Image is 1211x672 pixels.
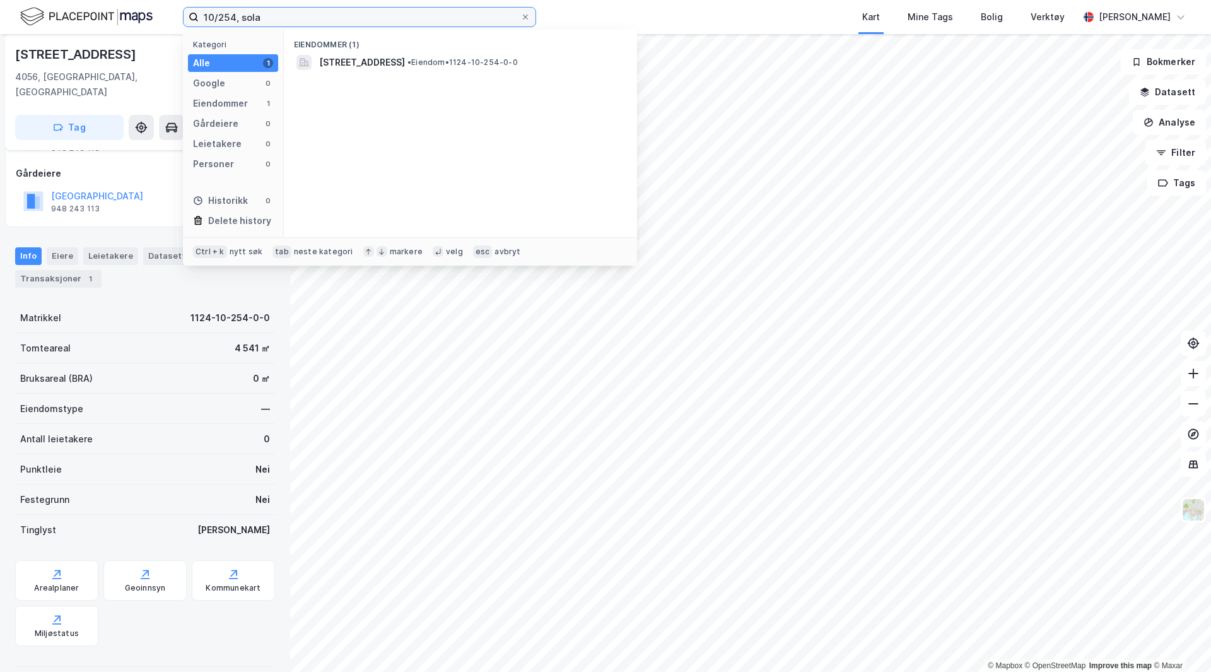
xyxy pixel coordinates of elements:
[862,9,880,25] div: Kart
[253,371,270,386] div: 0 ㎡
[83,247,138,265] div: Leietakere
[193,96,248,111] div: Eiendommer
[15,247,42,265] div: Info
[1031,9,1065,25] div: Verktøy
[199,8,520,27] input: Søk på adresse, matrikkel, gårdeiere, leietakere eller personer
[1133,110,1206,135] button: Analyse
[261,401,270,416] div: —
[230,247,263,257] div: nytt søk
[193,193,248,208] div: Historikk
[235,341,270,356] div: 4 541 ㎡
[193,116,238,131] div: Gårdeiere
[272,245,291,258] div: tab
[263,196,273,206] div: 0
[20,432,93,447] div: Antall leietakere
[20,522,56,538] div: Tinglyst
[15,44,139,64] div: [STREET_ADDRESS]
[197,522,270,538] div: [PERSON_NAME]
[263,119,273,129] div: 0
[20,462,62,477] div: Punktleie
[193,136,242,151] div: Leietakere
[1148,611,1211,672] iframe: Chat Widget
[446,247,463,257] div: velg
[20,371,93,386] div: Bruksareal (BRA)
[390,247,423,257] div: markere
[190,310,270,326] div: 1124-10-254-0-0
[143,247,190,265] div: Datasett
[208,213,271,228] div: Delete history
[1145,140,1206,165] button: Filter
[255,462,270,477] div: Nei
[908,9,953,25] div: Mine Tags
[1181,498,1205,522] img: Z
[206,583,260,593] div: Kommunekart
[255,492,270,507] div: Nei
[51,204,100,214] div: 948 243 113
[263,139,273,149] div: 0
[284,30,637,52] div: Eiendommer (1)
[1089,661,1152,670] a: Improve this map
[193,156,234,172] div: Personer
[47,247,78,265] div: Eiere
[84,273,97,285] div: 1
[264,432,270,447] div: 0
[494,247,520,257] div: avbryt
[16,166,274,181] div: Gårdeiere
[1099,9,1171,25] div: [PERSON_NAME]
[20,310,61,326] div: Matrikkel
[988,661,1022,670] a: Mapbox
[1129,80,1206,105] button: Datasett
[1148,611,1211,672] div: Kontrollprogram for chat
[193,245,227,258] div: Ctrl + k
[263,78,273,88] div: 0
[407,57,411,67] span: •
[1025,661,1086,670] a: OpenStreetMap
[263,58,273,68] div: 1
[193,56,210,71] div: Alle
[20,341,71,356] div: Tomteareal
[193,76,225,91] div: Google
[473,245,493,258] div: esc
[263,98,273,109] div: 1
[981,9,1003,25] div: Bolig
[193,40,278,49] div: Kategori
[35,628,79,639] div: Miljøstatus
[1147,170,1206,196] button: Tags
[125,583,166,593] div: Geoinnsyn
[319,55,405,70] span: [STREET_ADDRESS]
[20,492,69,507] div: Festegrunn
[15,69,222,100] div: 4056, [GEOGRAPHIC_DATA], [GEOGRAPHIC_DATA]
[20,401,83,416] div: Eiendomstype
[20,6,153,28] img: logo.f888ab2527a4732fd821a326f86c7f29.svg
[263,159,273,169] div: 0
[1121,49,1206,74] button: Bokmerker
[34,583,79,593] div: Arealplaner
[294,247,353,257] div: neste kategori
[407,57,518,68] span: Eiendom • 1124-10-254-0-0
[15,115,124,140] button: Tag
[15,270,102,288] div: Transaksjoner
